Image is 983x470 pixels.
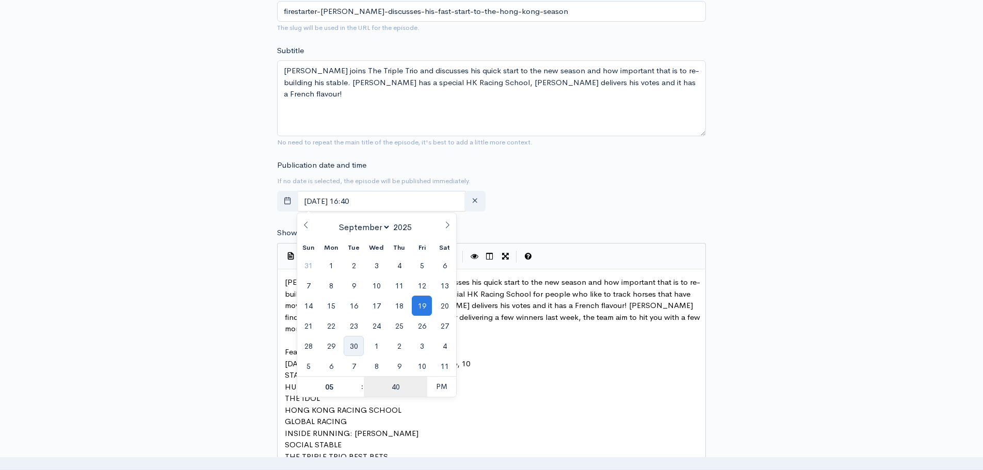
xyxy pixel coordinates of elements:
[277,1,706,22] input: title-of-episode
[366,255,386,275] span: September 3, 2025
[412,275,432,296] span: September 12, 2025
[285,428,418,438] span: INSIDE RUNNING: [PERSON_NAME]
[344,316,364,336] span: September 23, 2025
[344,275,364,296] span: September 9, 2025
[285,405,401,415] span: HONG KONG RACING SCHOOL
[321,255,341,275] span: September 1, 2025
[366,356,386,376] span: October 8, 2025
[434,275,455,296] span: September 13, 2025
[285,370,402,380] span: STAR POWER: [PERSON_NAME]
[277,227,319,239] label: Show notes
[298,316,318,336] span: September 21, 2025
[389,336,409,356] span: October 2, 2025
[462,251,463,263] i: |
[520,249,536,264] button: Markdown Guide
[389,296,409,316] span: September 18, 2025
[412,296,432,316] span: September 19, 2025
[412,255,432,275] span: September 5, 2025
[285,382,367,392] span: HUTCHI’S FORM FILES
[321,275,341,296] span: September 8, 2025
[321,316,341,336] span: September 22, 2025
[343,245,365,251] span: Tue
[366,316,386,336] span: September 24, 2025
[433,245,456,251] span: Sat
[412,316,432,336] span: September 26, 2025
[389,356,409,376] span: October 9, 2025
[464,191,486,212] button: clear
[364,377,427,397] input: Minute
[298,296,318,316] span: September 14, 2025
[277,23,420,32] small: The slug will be used in the URL for the episode.
[466,249,482,264] button: Toggle Preview
[321,296,341,316] span: September 15, 2025
[285,277,702,333] span: [PERSON_NAME] joins The Triple Trio and discusses his quick start to the new season and how impor...
[321,356,341,376] span: October 6, 2025
[285,393,320,403] span: THE IDOL
[361,376,364,397] span: :
[298,356,318,376] span: October 5, 2025
[285,416,347,426] span: GLOBAL RACING
[321,336,341,356] span: September 29, 2025
[283,248,298,264] button: Insert Show Notes Template
[366,296,386,316] span: September 17, 2025
[365,245,388,251] span: Wed
[482,249,497,264] button: Toggle Side by Side
[285,440,342,449] span: SOCIAL STABLE
[277,176,471,185] small: If no date is selected, the episode will be published immediately.
[344,356,364,376] span: October 7, 2025
[285,347,354,356] span: Featured Segments:
[412,336,432,356] span: October 3, 2025
[344,296,364,316] span: September 16, 2025
[516,251,517,263] i: |
[297,245,320,251] span: Sun
[277,45,304,57] label: Subtitle
[412,356,432,376] span: October 10, 2025
[277,138,533,147] small: No need to repeat the main title of the episode, it's best to add a little more context.
[434,316,455,336] span: September 27, 2025
[389,316,409,336] span: September 25, 2025
[298,336,318,356] span: September 28, 2025
[391,222,418,233] input: Year
[411,245,433,251] span: Fri
[297,377,361,397] input: Hour
[434,296,455,316] span: September 20, 2025
[277,159,366,171] label: Publication date and time
[497,249,513,264] button: Toggle Fullscreen
[388,245,411,251] span: Thu
[427,376,456,397] span: Click to toggle
[389,255,409,275] span: September 4, 2025
[344,336,364,356] span: September 30, 2025
[285,359,470,368] span: [DATE] IS FOR HONG KONG RACING: races 9, 6, 10
[389,275,409,296] span: September 11, 2025
[298,255,318,275] span: August 31, 2025
[366,336,386,356] span: October 1, 2025
[366,275,386,296] span: September 10, 2025
[277,191,298,212] button: toggle
[298,275,318,296] span: September 7, 2025
[344,255,364,275] span: September 2, 2025
[320,245,343,251] span: Mon
[335,221,391,233] select: Month
[285,451,388,461] span: THE TRIPLE TRIO BEST BETS
[434,356,455,376] span: October 11, 2025
[434,255,455,275] span: September 6, 2025
[434,336,455,356] span: October 4, 2025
